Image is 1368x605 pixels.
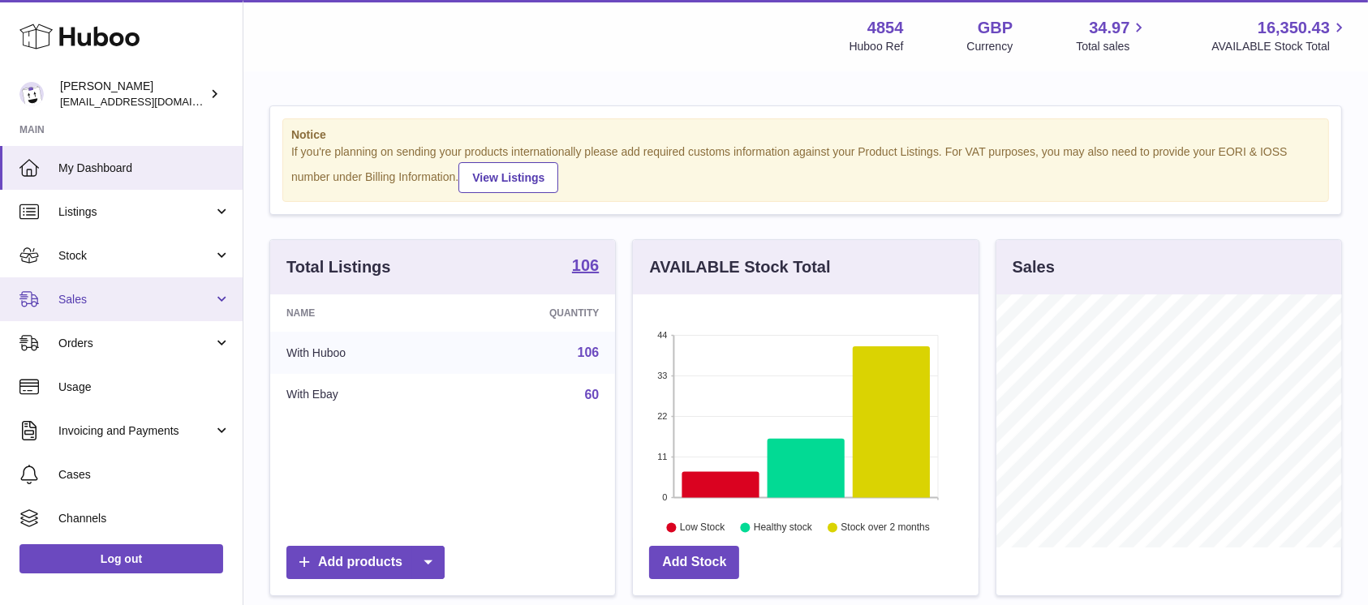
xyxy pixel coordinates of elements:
strong: 4854 [867,17,904,39]
span: Invoicing and Payments [58,423,213,439]
span: Stock [58,248,213,264]
a: 106 [572,257,599,277]
text: Stock over 2 months [841,521,930,533]
span: Listings [58,204,213,220]
span: Cases [58,467,230,483]
span: Channels [58,511,230,526]
h3: Total Listings [286,256,391,278]
td: With Ebay [270,374,452,416]
text: 0 [663,492,668,502]
span: My Dashboard [58,161,230,176]
div: Currency [967,39,1013,54]
text: 22 [658,411,668,421]
a: 16,350.43 AVAILABLE Stock Total [1211,17,1349,54]
div: [PERSON_NAME] [60,79,206,109]
span: Total sales [1076,39,1148,54]
span: Orders [58,336,213,351]
span: [EMAIL_ADDRESS][DOMAIN_NAME] [60,95,239,108]
h3: Sales [1013,256,1055,278]
img: jimleo21@yahoo.gr [19,82,44,106]
strong: Notice [291,127,1320,143]
text: 44 [658,330,668,340]
a: Add Stock [649,546,739,579]
a: Log out [19,544,223,573]
a: View Listings [458,162,558,193]
span: 34.97 [1089,17,1129,39]
div: If you're planning on sending your products internationally please add required customs informati... [291,144,1320,193]
span: AVAILABLE Stock Total [1211,39,1349,54]
span: 16,350.43 [1258,17,1330,39]
th: Quantity [452,294,615,332]
div: Huboo Ref [850,39,904,54]
text: Low Stock [680,521,725,533]
a: 106 [578,345,600,359]
text: 33 [658,371,668,380]
th: Name [270,294,452,332]
text: Healthy stock [754,521,813,533]
span: Sales [58,292,213,307]
h3: AVAILABLE Stock Total [649,256,830,278]
a: 60 [585,388,600,401]
td: With Huboo [270,332,452,374]
strong: 106 [572,257,599,273]
a: 34.97 Total sales [1076,17,1148,54]
strong: GBP [978,17,1013,39]
span: Usage [58,380,230,395]
a: Add products [286,546,445,579]
text: 11 [658,452,668,461]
